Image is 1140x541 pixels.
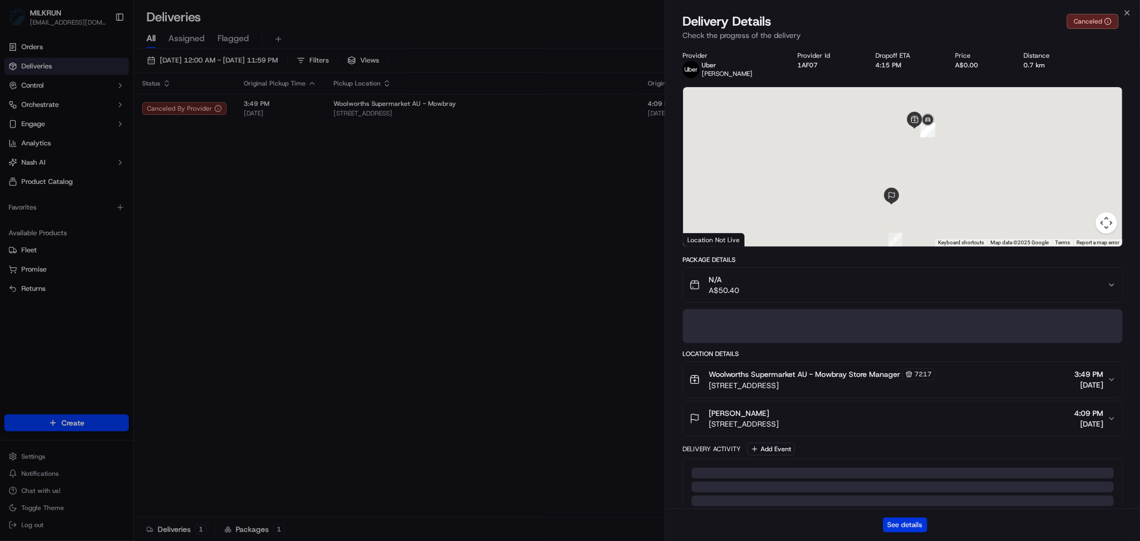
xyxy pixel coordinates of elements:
div: A$0.00 [956,61,1006,69]
button: Keyboard shortcuts [938,239,984,246]
a: Terms (opens in new tab) [1055,239,1070,245]
div: Dropoff ETA [875,51,938,60]
div: Location Details [683,350,1123,358]
span: Woolworths Supermarket AU - Mowbray Store Manager [709,369,900,380]
span: [DATE] [1074,419,1103,429]
span: A$50.40 [709,285,739,296]
span: [STREET_ADDRESS] [709,419,779,429]
div: 0.7 km [1023,61,1077,69]
img: Google [686,233,721,246]
span: [DATE] [1074,380,1103,390]
p: Check the progress of the delivery [683,30,1123,41]
div: Provider Id [798,51,858,60]
span: 4:09 PM [1074,408,1103,419]
span: 7217 [914,370,932,378]
button: 1AF07 [798,61,818,69]
span: N/A [709,274,739,285]
span: [STREET_ADDRESS] [709,380,935,391]
span: 3:49 PM [1074,369,1103,380]
button: [PERSON_NAME][STREET_ADDRESS]4:09 PM[DATE] [683,401,1122,436]
div: Delivery Activity [683,445,741,453]
div: Provider [683,51,780,60]
button: Woolworths Supermarket AU - Mowbray Store Manager7217[STREET_ADDRESS]3:49 PM[DATE] [683,362,1122,397]
div: 7 [921,123,935,137]
div: Package Details [683,256,1123,264]
p: Uber [702,61,753,69]
span: [PERSON_NAME] [702,69,753,78]
div: Location Not Live [683,233,745,246]
button: N/AA$50.40 [683,268,1122,302]
div: Distance [1023,51,1077,60]
div: 1 [888,233,902,246]
button: Add Event [747,443,795,455]
span: [PERSON_NAME] [709,408,769,419]
img: uber-new-logo.jpeg [683,61,700,78]
div: 4:15 PM [875,61,938,69]
button: Map camera controls [1096,212,1117,234]
span: Delivery Details [683,13,771,30]
a: Open this area in Google Maps (opens a new window) [686,233,721,246]
a: Report a map error [1076,239,1119,245]
div: Price [956,51,1006,60]
button: See details [883,517,927,532]
button: Canceled [1067,14,1119,29]
span: Map data ©2025 Google [990,239,1049,245]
